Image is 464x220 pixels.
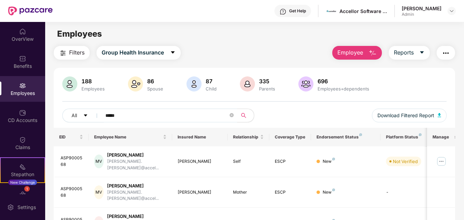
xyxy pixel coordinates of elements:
div: Self [233,158,264,165]
div: [PERSON_NAME] [402,5,441,12]
img: manageButton [436,156,447,167]
div: Stepathon [1,171,44,178]
div: Endorsement Status [317,134,375,140]
img: svg+xml;base64,PHN2ZyBpZD0iQ2xhaW0iIHhtbG5zPSJodHRwOi8vd3d3LnczLm9yZy8yMDAwL3N2ZyIgd2lkdGg9IjIwIi... [19,136,26,143]
div: Not Verified [393,158,418,165]
div: ESCP [275,158,306,165]
div: Child [204,86,218,91]
div: New [323,189,335,196]
span: Reports [394,48,414,57]
div: Accellor Software Pvt Ltd. [339,8,387,14]
div: [PERSON_NAME] [107,183,167,189]
div: New [323,158,335,165]
div: 1 [24,186,30,192]
span: close-circle [230,112,234,119]
div: 696 [316,78,371,85]
img: svg+xml;base64,PHN2ZyB4bWxucz0iaHR0cDovL3d3dy53My5vcmcvMjAwMC9zdmciIHdpZHRoPSIyNCIgaGVpZ2h0PSIyNC... [442,49,450,57]
div: MV [94,155,104,168]
div: 86 [146,78,165,85]
img: svg+xml;base64,PHN2ZyB4bWxucz0iaHR0cDovL3d3dy53My5vcmcvMjAwMC9zdmciIHdpZHRoPSI4IiBoZWlnaHQ9IjgiIH... [359,133,362,136]
img: svg+xml;base64,PHN2ZyBpZD0iU2V0dGluZy0yMHgyMCIgeG1sbnM9Imh0dHA6Ly93d3cudzMub3JnLzIwMDAvc3ZnIiB3aW... [7,204,14,211]
button: Reportscaret-down [389,46,430,60]
img: svg+xml;base64,PHN2ZyB4bWxucz0iaHR0cDovL3d3dy53My5vcmcvMjAwMC9zdmciIHhtbG5zOnhsaW5rPSJodHRwOi8vd3... [298,76,313,91]
div: ESCP [275,189,306,196]
span: Employee Name [94,134,162,140]
div: 188 [80,78,106,85]
th: Manage [427,128,455,146]
div: MV [94,185,104,199]
img: svg+xml;base64,PHN2ZyB4bWxucz0iaHR0cDovL3d3dy53My5vcmcvMjAwMC9zdmciIHhtbG5zOnhsaW5rPSJodHRwOi8vd3... [128,76,143,91]
button: Group Health Insurancecaret-down [96,46,181,60]
div: Employees+dependents [316,86,371,91]
img: svg+xml;base64,PHN2ZyB4bWxucz0iaHR0cDovL3d3dy53My5vcmcvMjAwMC9zdmciIHhtbG5zOnhsaW5rPSJodHRwOi8vd3... [369,49,377,57]
div: Employees [80,86,106,91]
div: [PERSON_NAME] [107,152,167,158]
button: Employee [332,46,382,60]
div: ASP9000568 [61,186,83,199]
button: Filters [54,46,90,60]
img: New Pazcare Logo [8,7,53,15]
div: Get Help [289,8,306,14]
th: EID [54,128,89,146]
button: search [237,109,254,122]
th: Coverage Type [269,128,311,146]
div: Mother [233,189,264,196]
img: svg+xml;base64,PHN2ZyB4bWxucz0iaHR0cDovL3d3dy53My5vcmcvMjAwMC9zdmciIHdpZHRoPSI4IiBoZWlnaHQ9IjgiIH... [419,133,422,136]
div: [PERSON_NAME] [107,213,167,220]
img: svg+xml;base64,PHN2ZyBpZD0iRHJvcGRvd24tMzJ4MzIiIHhtbG5zPSJodHRwOi8vd3d3LnczLm9yZy8yMDAwL3N2ZyIgd2... [449,8,454,14]
div: Admin [402,12,441,17]
button: Download Filtered Report [372,109,447,122]
span: Download Filtered Report [377,112,434,119]
div: [PERSON_NAME] [178,158,222,165]
img: svg+xml;base64,PHN2ZyBpZD0iRW5kb3JzZW1lbnRzIiB4bWxucz0iaHR0cDovL3d3dy53My5vcmcvMjAwMC9zdmciIHdpZH... [19,191,26,197]
img: svg+xml;base64,PHN2ZyBpZD0iRW1wbG95ZWVzIiB4bWxucz0iaHR0cDovL3d3dy53My5vcmcvMjAwMC9zdmciIHdpZHRoPS... [19,82,26,89]
div: 335 [258,78,276,85]
button: Allcaret-down [62,109,104,122]
img: svg+xml;base64,PHN2ZyBpZD0iSGVscC0zMngzMiIgeG1sbnM9Imh0dHA6Ly93d3cudzMub3JnLzIwMDAvc3ZnIiB3aWR0aD... [280,8,286,15]
span: EID [59,134,78,140]
img: svg+xml;base64,PHN2ZyB4bWxucz0iaHR0cDovL3d3dy53My5vcmcvMjAwMC9zdmciIHdpZHRoPSI4IiBoZWlnaHQ9IjgiIH... [332,158,335,160]
div: Settings [15,204,38,211]
img: svg+xml;base64,PHN2ZyBpZD0iQ0RfQWNjb3VudHMiIGRhdGEtbmFtZT0iQ0QgQWNjb3VudHMiIHhtbG5zPSJodHRwOi8vd3... [19,109,26,116]
div: 87 [204,78,218,85]
th: Insured Name [172,128,228,146]
div: [PERSON_NAME].[PERSON_NAME]@accel... [107,158,167,171]
td: - [381,177,429,208]
span: All [72,112,77,119]
img: svg+xml;base64,PHN2ZyBpZD0iSG9tZSIgeG1sbnM9Imh0dHA6Ly93d3cudzMub3JnLzIwMDAvc3ZnIiB3aWR0aD0iMjAiIG... [19,28,26,35]
th: Relationship [228,128,269,146]
th: Employee Name [89,128,172,146]
img: svg+xml;base64,PHN2ZyB4bWxucz0iaHR0cDovL3d3dy53My5vcmcvMjAwMC9zdmciIHhtbG5zOnhsaW5rPSJodHRwOi8vd3... [186,76,202,91]
span: caret-down [419,50,425,56]
img: svg+xml;base64,PHN2ZyB4bWxucz0iaHR0cDovL3d3dy53My5vcmcvMjAwMC9zdmciIHhtbG5zOnhsaW5rPSJodHRwOi8vd3... [62,76,77,91]
span: Employee [337,48,363,57]
span: Employees [57,29,102,39]
img: svg+xml;base64,PHN2ZyB4bWxucz0iaHR0cDovL3d3dy53My5vcmcvMjAwMC9zdmciIHdpZHRoPSIyMSIgaGVpZ2h0PSIyMC... [19,163,26,170]
span: Filters [69,48,85,57]
div: Platform Status [386,134,424,140]
img: svg+xml;base64,PHN2ZyB4bWxucz0iaHR0cDovL3d3dy53My5vcmcvMjAwMC9zdmciIHhtbG5zOnhsaW5rPSJodHRwOi8vd3... [438,113,441,117]
img: images%20(1).jfif [326,6,336,16]
span: Relationship [233,134,259,140]
span: close-circle [230,113,234,117]
div: ASP9000568 [61,155,83,168]
img: svg+xml;base64,PHN2ZyB4bWxucz0iaHR0cDovL3d3dy53My5vcmcvMjAwMC9zdmciIHdpZHRoPSIyNCIgaGVpZ2h0PSIyNC... [59,49,67,57]
span: Group Health Insurance [102,48,164,57]
img: svg+xml;base64,PHN2ZyB4bWxucz0iaHR0cDovL3d3dy53My5vcmcvMjAwMC9zdmciIHdpZHRoPSI4IiBoZWlnaHQ9IjgiIH... [332,188,335,191]
img: svg+xml;base64,PHN2ZyB4bWxucz0iaHR0cDovL3d3dy53My5vcmcvMjAwMC9zdmciIHhtbG5zOnhsaW5rPSJodHRwOi8vd3... [240,76,255,91]
div: [PERSON_NAME] [178,189,222,196]
div: Parents [258,86,276,91]
img: svg+xml;base64,PHN2ZyBpZD0iQmVuZWZpdHMiIHhtbG5zPSJodHRwOi8vd3d3LnczLm9yZy8yMDAwL3N2ZyIgd2lkdGg9Ij... [19,55,26,62]
span: caret-down [170,50,176,56]
div: Spouse [146,86,165,91]
div: New Challenge [8,180,37,185]
span: caret-down [83,113,88,119]
span: search [237,113,250,118]
div: [PERSON_NAME].[PERSON_NAME]@accel... [107,189,167,202]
